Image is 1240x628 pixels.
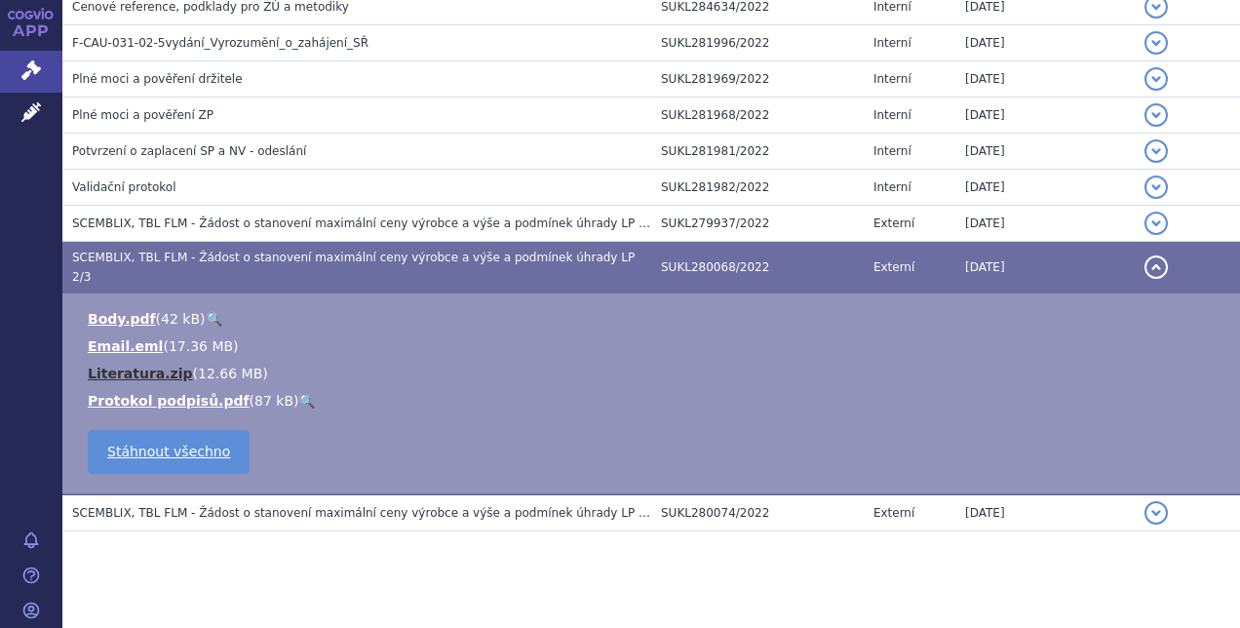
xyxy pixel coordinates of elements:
td: [DATE] [955,25,1135,61]
button: detail [1144,255,1168,279]
td: SUKL281982/2022 [651,170,864,206]
span: Potvrzení o zaplacení SP a NV - odeslání [72,144,306,158]
a: Body.pdf [88,311,156,327]
td: [DATE] [955,494,1135,531]
button: detail [1144,67,1168,91]
span: Externí [873,506,914,520]
td: SUKL281969/2022 [651,61,864,98]
span: SCEMBLIX, TBL FLM - Žádost o stanovení maximální ceny výrobce a výše a podmínek úhrady LP 3/3 OT [72,506,678,520]
button: detail [1144,176,1168,199]
li: ( ) [88,309,1221,329]
span: Externí [873,216,914,230]
span: Validační protokol [72,180,176,194]
span: Interní [873,108,911,122]
td: [DATE] [955,242,1135,294]
td: SUKL279937/2022 [651,206,864,242]
td: [DATE] [955,206,1135,242]
span: Plné moci a pověření držitele [72,72,243,86]
button: detail [1144,31,1168,55]
td: SUKL281968/2022 [651,98,864,134]
a: 🔍 [206,311,222,327]
li: ( ) [88,391,1221,411]
a: Literatura.zip [88,366,193,381]
td: SUKL281996/2022 [651,25,864,61]
td: SUKL280074/2022 [651,494,864,531]
td: [DATE] [955,134,1135,170]
span: Externí [873,260,914,274]
a: 🔍 [298,393,315,409]
span: Plné moci a pověření ZP [72,108,213,122]
td: [DATE] [955,98,1135,134]
span: 87 kB [254,393,293,409]
span: 42 kB [161,311,200,327]
td: [DATE] [955,170,1135,206]
span: SCEMBLIX, TBL FLM - Žádost o stanovení maximální ceny výrobce a výše a podmínek úhrady LP 1/3 [72,216,657,230]
li: ( ) [88,364,1221,383]
a: Protokol podpisů.pdf [88,393,250,409]
td: SUKL281981/2022 [651,134,864,170]
span: Interní [873,144,911,158]
a: Stáhnout všechno [88,430,250,474]
span: 17.36 MB [169,338,233,354]
span: Interní [873,36,911,50]
td: [DATE] [955,61,1135,98]
span: Interní [873,180,911,194]
span: Interní [873,72,911,86]
span: SCEMBLIX, TBL FLM - Žádost o stanovení maximální ceny výrobce a výše a podmínek úhrady LP 2/3 [72,251,635,284]
a: Email.eml [88,338,163,354]
td: SUKL280068/2022 [651,242,864,294]
button: detail [1144,212,1168,235]
button: detail [1144,139,1168,163]
span: F-CAU-031-02-5vydání_Vyrozumění_o_zahájení_SŘ [72,36,368,50]
button: detail [1144,103,1168,127]
button: detail [1144,501,1168,525]
li: ( ) [88,336,1221,356]
span: 12.66 MB [198,366,262,381]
